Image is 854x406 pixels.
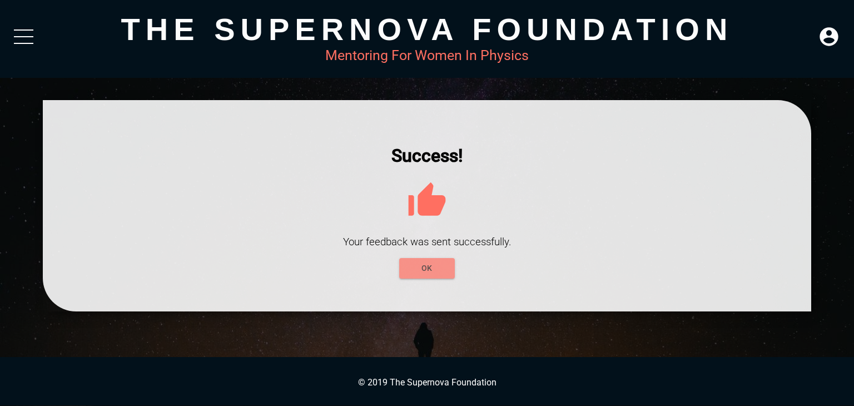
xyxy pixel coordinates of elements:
[76,145,778,166] h1: Success!
[43,47,811,63] div: Mentoring For Women In Physics
[43,11,811,47] div: The Supernova Foundation
[399,258,455,279] button: OK
[408,261,446,275] span: OK
[11,377,843,388] p: © 2019 The Supernova Foundation
[76,236,778,248] h3: Your feedback was sent successfully.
